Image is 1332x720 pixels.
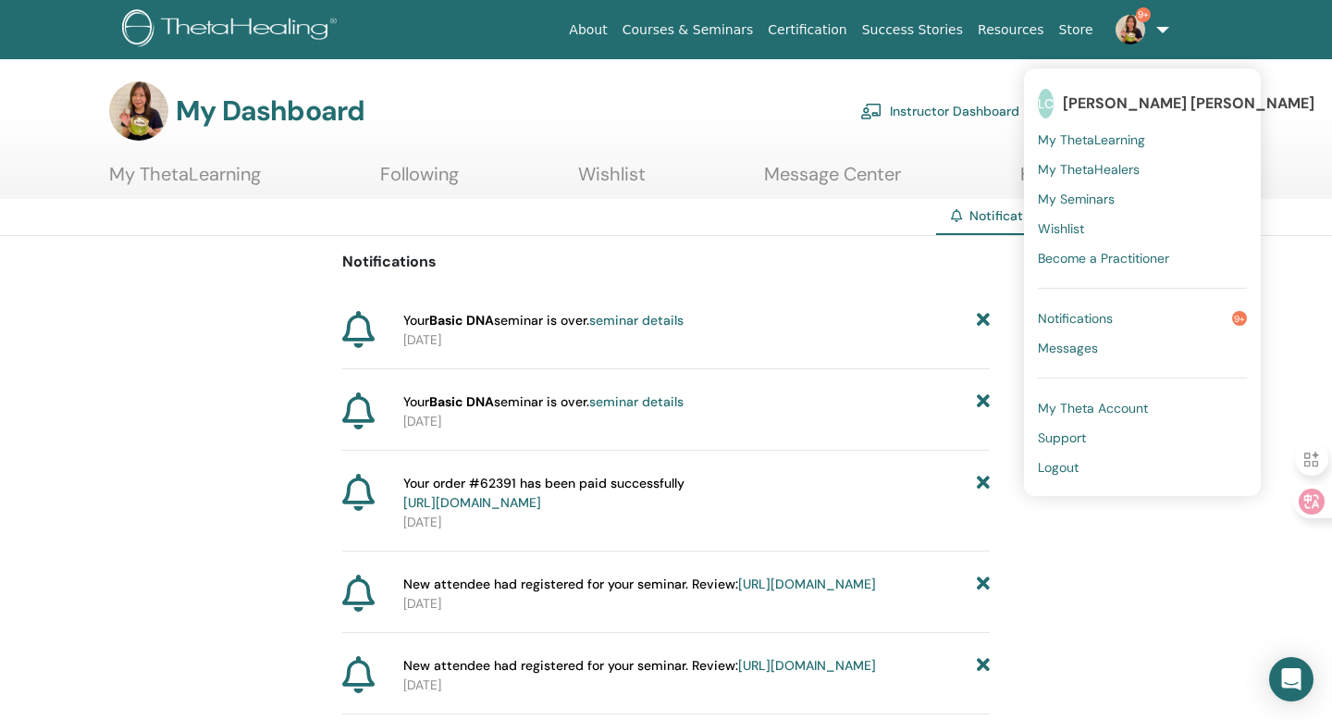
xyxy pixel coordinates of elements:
span: [PERSON_NAME] [PERSON_NAME] [1063,93,1314,113]
span: My ThetaLearning [1038,131,1145,148]
a: My ThetaLearning [1038,125,1247,155]
a: Certification [760,13,854,47]
a: [URL][DOMAIN_NAME] [738,657,876,674]
strong: Basic DNA [429,393,494,410]
a: Resources [970,13,1052,47]
a: [URL][DOMAIN_NAME] [403,494,541,511]
a: Support [1038,423,1247,453]
a: seminar details [589,393,684,410]
span: Your seminar is over. [403,392,684,412]
a: Notifications9+ [1038,304,1247,333]
a: My Seminars [1038,184,1247,214]
span: New attendee had registered for your seminar. Review: [403,656,876,676]
a: Wishlist [578,163,646,199]
img: logo.png [122,9,343,51]
span: 9+ [1232,311,1247,326]
span: My ThetaHealers [1038,161,1140,178]
div: Open Intercom Messenger [1269,657,1313,701]
span: Messages [1038,340,1098,356]
a: Following [380,163,459,199]
span: Notifications [1038,310,1113,327]
a: My Theta Account [1038,393,1247,423]
img: default.jpg [1116,15,1145,44]
img: default.jpg [109,81,168,141]
a: Message Center [764,163,901,199]
p: [DATE] [403,412,990,431]
span: My Seminars [1038,191,1115,207]
span: Support [1038,429,1086,446]
p: [DATE] [403,594,990,614]
a: seminar details [589,312,684,329]
a: About [561,13,614,47]
span: Notifications [969,207,1048,224]
ul: 9+ [1024,68,1261,496]
span: My Theta Account [1038,400,1148,416]
span: Your order #62391 has been paid successfully [403,474,684,513]
span: New attendee had registered for your seminar. Review: [403,575,876,594]
span: Your seminar is over. [403,311,684,330]
h3: My Dashboard [176,94,364,128]
a: Success Stories [855,13,970,47]
strong: Basic DNA [429,312,494,329]
p: [DATE] [403,513,990,532]
p: [DATE] [403,676,990,695]
a: Store [1052,13,1101,47]
a: Messages [1038,333,1247,363]
a: [URL][DOMAIN_NAME] [738,576,876,592]
a: Logout [1038,453,1247,482]
p: Notifications [342,251,990,273]
span: 9+ [1136,7,1151,22]
a: LC[PERSON_NAME] [PERSON_NAME] [1038,82,1247,125]
a: Help & Resources [1020,163,1169,199]
a: Instructor Dashboard [860,91,1019,131]
a: Wishlist [1038,214,1247,243]
img: chalkboard-teacher.svg [860,103,882,119]
span: Become a Practitioner [1038,250,1169,267]
span: Logout [1038,459,1079,476]
span: LC [1038,89,1054,118]
a: My ThetaLearning [109,163,261,199]
a: Courses & Seminars [615,13,761,47]
a: My ThetaHealers [1038,155,1247,184]
p: [DATE] [403,330,990,350]
span: Wishlist [1038,220,1084,237]
a: Become a Practitioner [1038,243,1247,273]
